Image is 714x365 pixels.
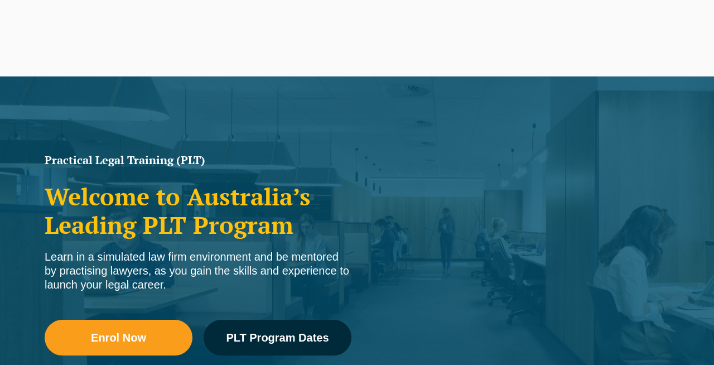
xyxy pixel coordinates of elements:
[91,332,146,343] span: Enrol Now
[45,182,351,239] h2: Welcome to Australia’s Leading PLT Program
[45,320,192,356] a: Enrol Now
[204,320,351,356] a: PLT Program Dates
[226,332,329,343] span: PLT Program Dates
[45,250,351,292] div: Learn in a simulated law firm environment and be mentored by practising lawyers, as you gain the ...
[45,155,351,166] h1: Practical Legal Training (PLT)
